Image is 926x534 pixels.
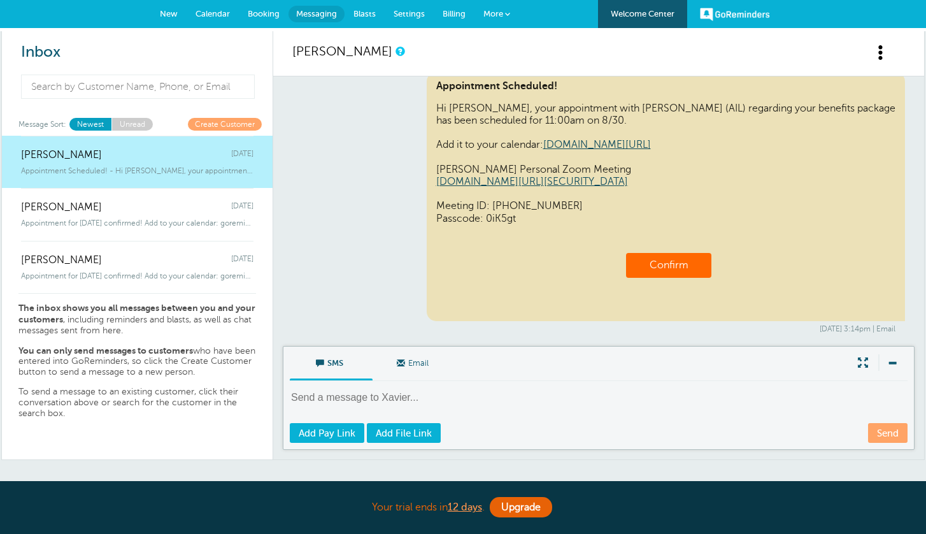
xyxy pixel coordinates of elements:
span: Billing [443,9,466,18]
span: [DATE] [231,201,253,213]
a: Newest [69,118,111,130]
span: Blasts [353,9,376,18]
a: [PERSON_NAME] [DATE] Appointment Scheduled! - Hi [PERSON_NAME], your appointment with [PERSON_NAM... [2,136,273,189]
a: Upgrade [490,497,552,517]
a: Add File Link [367,423,441,443]
p: Want a ? [1,479,925,494]
span: Messaging [296,9,337,18]
a: Confirm [650,259,688,271]
span: [PERSON_NAME] [21,254,102,266]
a: Refer someone to us! [457,480,578,493]
span: Settings [394,9,425,18]
strong: free month [386,480,452,493]
a: [DOMAIN_NAME][URL][SECURITY_DATA] [436,176,628,187]
span: [DATE] [231,149,253,161]
input: Search by Customer Name, Phone, or Email [21,75,255,99]
a: Unread [111,118,153,130]
a: Send [868,423,908,443]
div: Your trial ends in . [145,494,781,521]
span: Appointment for [DATE] confirmed! Add to your calendar: goreminder [21,219,253,227]
span: Appointment for [DATE] confirmed! Add to your calendar: goreminders [21,271,253,280]
span: Booking [248,9,280,18]
span: New [160,9,178,18]
span: [PERSON_NAME] [21,149,102,161]
h2: Inbox [21,43,253,62]
a: Messaging [288,6,345,22]
span: Message Sort: [18,118,66,130]
a: 12 days [448,502,482,513]
p: who have been entered into GoReminders, so click the Create Customer button to send a message to ... [18,345,256,378]
p: To send a message to an existing customer, click their conversation above or search for the custo... [18,387,256,419]
span: Add File Link [376,428,432,438]
strong: The inbox shows you all messages between you and your customers [18,303,255,324]
span: Email [382,347,446,377]
span: [DATE] [231,254,253,266]
span: Appointment Scheduled! - Hi [PERSON_NAME], your appointment with [PERSON_NAME] (AIL) regarding yo... [21,166,253,175]
span: Add Pay Link [299,428,355,438]
a: [PERSON_NAME] [DATE] Appointment for [DATE] confirmed! Add to your calendar: goreminders [2,241,273,294]
span: Calendar [196,9,230,18]
span: [PERSON_NAME] [21,201,102,213]
p: , including reminders and blasts, as well as chat messages sent from here. [18,303,256,336]
a: Add Pay Link [290,423,364,443]
div: [DATE] 3:14pm | Email [302,324,895,333]
a: [PERSON_NAME] [292,44,392,59]
span: More [483,9,503,18]
a: Create Customer [188,118,262,130]
a: [DOMAIN_NAME][URL] [543,139,651,150]
a: This is a history of all communications between GoReminders and your customer. [395,47,403,55]
strong: You can only send messages to customers [18,345,193,356]
div: Hi [PERSON_NAME], your appointment with [PERSON_NAME] (AIL) regarding your benefits package has b... [427,72,906,321]
span: SMS [299,347,363,377]
a: [PERSON_NAME] [DATE] Appointment for [DATE] confirmed! Add to your calendar: goreminder [2,188,273,241]
span: Appointment Scheduled! [436,80,896,92]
